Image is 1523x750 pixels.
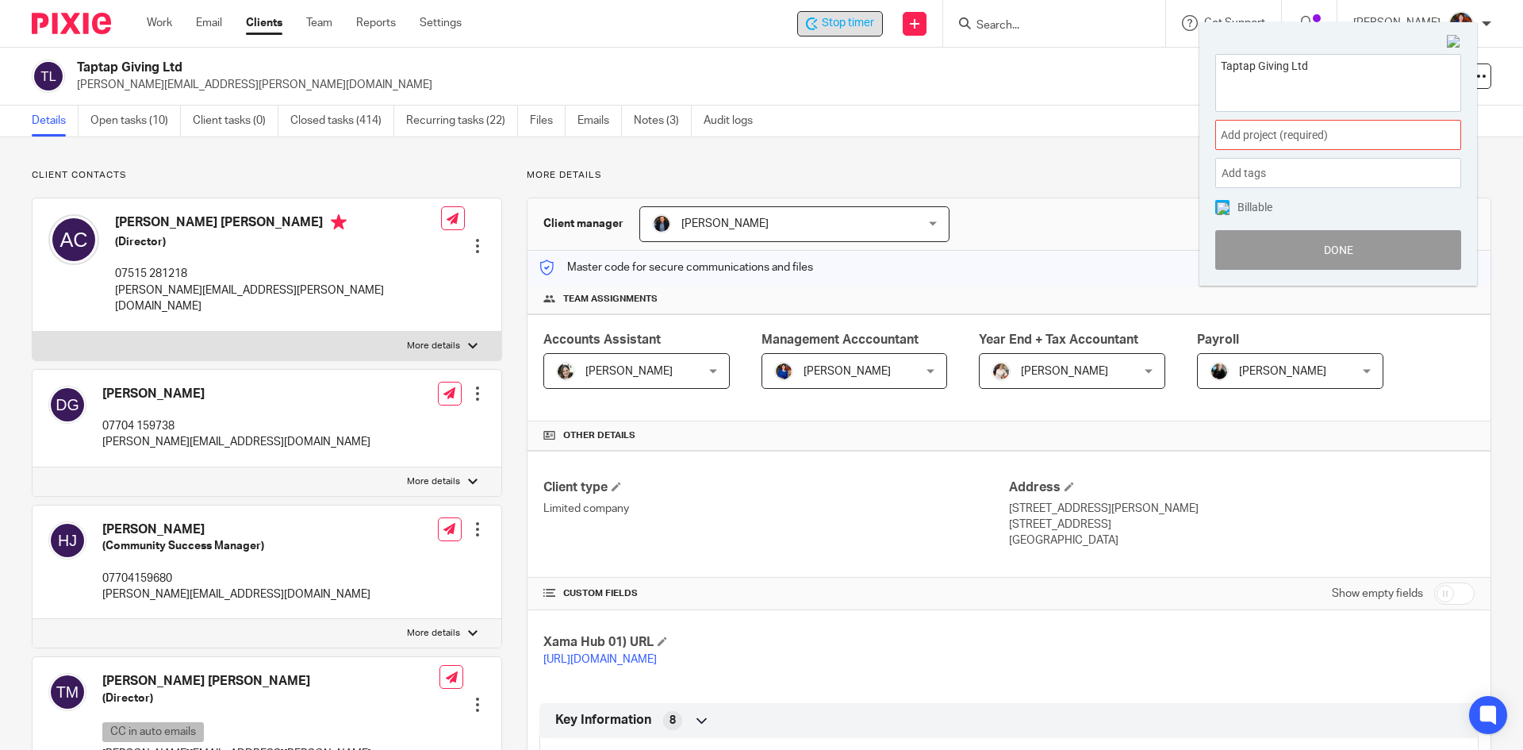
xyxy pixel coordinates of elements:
[1237,202,1272,213] span: Billable
[543,333,661,346] span: Accounts Assistant
[704,106,765,137] a: Audit logs
[1021,366,1108,377] span: [PERSON_NAME]
[555,712,651,729] span: Key Information
[306,15,332,31] a: Team
[102,418,370,434] p: 07704 159738
[102,521,370,538] h4: [PERSON_NAME]
[543,216,623,232] h3: Client manager
[90,106,181,137] a: Open tasks (10)
[543,587,1009,600] h4: CUSTOM FIELDS
[407,340,460,352] p: More details
[797,11,883,37] div: Taptap Giving Ltd
[102,538,370,554] h5: (Community Success Manager)
[1221,127,1421,144] span: Add project (required)
[32,13,111,34] img: Pixie
[539,260,813,275] p: Master code for secure communications and files
[420,15,462,31] a: Settings
[407,475,460,488] p: More details
[804,366,891,377] span: [PERSON_NAME]
[407,627,460,640] p: More details
[774,362,793,381] img: Nicole.jpeg
[406,106,518,137] a: Recurring tasks (22)
[1009,517,1475,533] p: [STREET_ADDRESS]
[1447,35,1461,49] img: Close
[1204,17,1265,29] span: Get Support
[1009,501,1475,517] p: [STREET_ADDRESS][PERSON_NAME]
[563,429,635,442] span: Other details
[563,293,658,306] span: Team assignments
[356,15,396,31] a: Reports
[1216,55,1460,106] textarea: Taptap Giving Ltd
[1215,230,1461,270] button: Done
[1448,11,1474,37] img: Nicole.jpeg
[1332,586,1423,602] label: Show empty fields
[147,15,172,31] a: Work
[246,15,282,31] a: Clients
[585,366,673,377] span: [PERSON_NAME]
[992,362,1011,381] img: Kayleigh%20Henson.jpeg
[32,106,79,137] a: Details
[77,77,1276,93] p: [PERSON_NAME][EMAIL_ADDRESS][PERSON_NAME][DOMAIN_NAME]
[822,15,874,32] span: Stop timer
[102,722,204,742] p: CC in auto emails
[1239,366,1326,377] span: [PERSON_NAME]
[527,169,1491,182] p: More details
[32,169,502,182] p: Client contacts
[32,60,65,93] img: svg%3E
[681,218,769,229] span: [PERSON_NAME]
[543,634,1009,651] h4: Xama Hub 01) URL
[1009,533,1475,548] p: [GEOGRAPHIC_DATA]
[102,434,370,450] p: [PERSON_NAME][EMAIL_ADDRESS][DOMAIN_NAME]
[1353,15,1441,31] p: [PERSON_NAME]
[669,713,676,729] span: 8
[543,654,657,665] a: [URL][DOMAIN_NAME]
[1197,333,1239,346] span: Payroll
[1009,479,1475,496] h4: Address
[1217,202,1230,215] img: checked.png
[115,283,441,315] p: [PERSON_NAME][EMAIL_ADDRESS][PERSON_NAME][DOMAIN_NAME]
[290,106,394,137] a: Closed tasks (414)
[331,214,347,230] i: Primary
[102,571,370,587] p: 07704159680
[761,333,919,346] span: Management Acccountant
[48,521,86,560] img: svg%3E
[634,106,692,137] a: Notes (3)
[115,234,441,250] h5: (Director)
[975,19,1118,33] input: Search
[77,60,1036,76] h2: Taptap Giving Ltd
[1222,161,1274,186] span: Add tags
[530,106,566,137] a: Files
[1210,362,1229,381] img: nicky-partington.jpg
[543,501,1009,517] p: Limited company
[48,673,86,711] img: svg%3E
[193,106,278,137] a: Client tasks (0)
[196,15,222,31] a: Email
[48,214,99,265] img: svg%3E
[102,587,370,602] p: [PERSON_NAME][EMAIL_ADDRESS][DOMAIN_NAME]
[115,214,441,234] h4: [PERSON_NAME] [PERSON_NAME]
[652,214,671,233] img: martin-hickman.jpg
[543,479,1009,496] h4: Client type
[115,266,441,282] p: 07515 281218
[48,386,86,424] img: svg%3E
[102,386,370,402] h4: [PERSON_NAME]
[577,106,622,137] a: Emails
[979,333,1138,346] span: Year End + Tax Accountant
[102,673,439,690] h4: [PERSON_NAME] [PERSON_NAME]
[102,690,439,706] h5: (Director)
[556,362,575,381] img: barbara-raine-.jpg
